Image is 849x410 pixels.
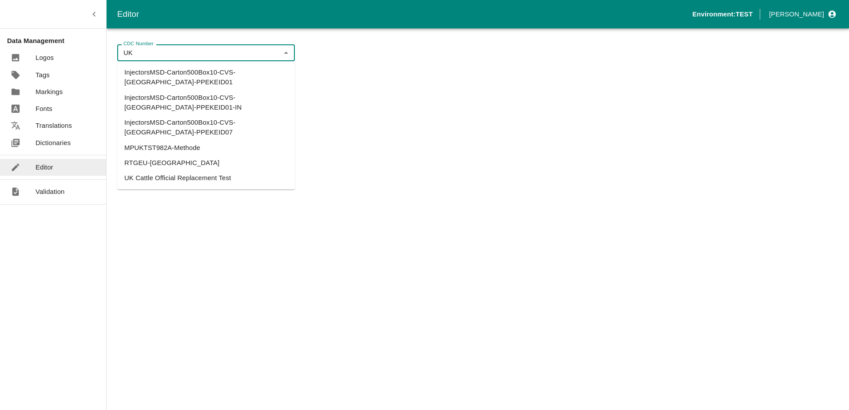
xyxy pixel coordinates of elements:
p: Tags [36,70,50,80]
p: Editor [36,162,53,172]
label: CDC Number [123,40,154,47]
p: Translations [36,121,72,130]
p: Markings [36,87,63,97]
li: InjectorsMSD-Carton500Box10-CVS-[GEOGRAPHIC_DATA]-PPEKEID01-IN [117,90,295,115]
li: UK Cattle Official Replacement Test [117,170,295,185]
p: Data Management [7,36,106,46]
li: MPUKTST982A-Methode [117,140,295,155]
li: RTGEU-[GEOGRAPHIC_DATA] [117,155,295,170]
p: Environment: TEST [692,9,753,19]
li: InjectorsMSD-Carton500Box10-CVS-[GEOGRAPHIC_DATA]-PPEKEID07 [117,115,295,140]
p: Validation [36,187,65,197]
button: Close [280,47,292,59]
p: Logos [36,53,54,63]
p: [PERSON_NAME] [769,9,824,19]
button: profile [766,7,838,22]
div: Editor [117,8,692,21]
p: Dictionaries [36,138,71,148]
li: InjectorsMSD-Carton500Box10-CVS-[GEOGRAPHIC_DATA]-PPEKEID01 [117,65,295,90]
p: Fonts [36,104,52,114]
